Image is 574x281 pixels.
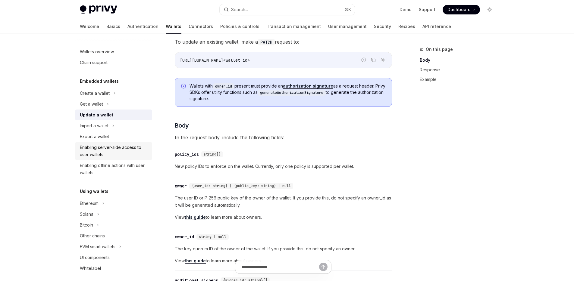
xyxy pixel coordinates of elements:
[443,5,480,14] a: Dashboard
[426,46,453,53] span: On this page
[267,19,321,34] a: Transaction management
[328,19,367,34] a: User management
[175,133,392,142] span: In the request body, include the following fields:
[80,188,108,195] h5: Using wallets
[360,56,368,64] button: Report incorrect code
[175,151,199,157] div: policy_ids
[75,110,152,120] a: Update a wallet
[374,19,391,34] a: Security
[75,142,152,160] a: Enabling server-side access to user wallets
[80,48,114,55] div: Wallets overview
[127,19,158,34] a: Authentication
[420,55,499,65] a: Body
[80,243,115,250] div: EVM smart wallets
[75,160,152,178] a: Enabling offline actions with user wallets
[80,200,99,207] div: Ethereum
[420,65,499,75] a: Response
[175,245,392,252] span: The key quorum ID of the owner of the wallet. If you provide this, do not specify an owner.
[80,265,101,272] div: Whitelabel
[175,163,392,170] span: New policy IDs to enforce on the wallet. Currently, only one policy is supported per wallet.
[80,78,119,85] h5: Embedded wallets
[106,19,120,34] a: Basics
[258,39,275,45] code: PATCH
[75,46,152,57] a: Wallets overview
[400,7,412,13] a: Demo
[80,100,103,108] div: Get a wallet
[75,263,152,274] a: Whitelabel
[175,214,392,221] span: View to learn more about owners.
[422,19,451,34] a: API reference
[220,4,355,15] button: Search...⌘K
[166,19,181,34] a: Wallets
[175,257,392,264] span: View to learn more about owners.
[75,230,152,241] a: Other chains
[80,254,110,261] div: UI components
[80,19,99,34] a: Welcome
[75,57,152,68] a: Chain support
[319,263,328,271] button: Send message
[80,59,108,66] div: Chain support
[185,215,206,220] a: this guide
[75,252,152,263] a: UI components
[80,5,117,14] img: light logo
[419,7,435,13] a: Support
[190,83,386,102] span: Wallets with present must provide an as a request header. Privy SDKs offer utility functions such...
[175,38,392,46] span: To update an existing wallet, make a request to:
[80,122,108,129] div: Import a wallet
[231,6,248,13] div: Search...
[175,194,392,209] span: The user ID or P-256 public key of the owner of the wallet. If you provide this, do not specify a...
[80,221,93,229] div: Bitcoin
[398,19,415,34] a: Recipes
[175,183,187,189] div: owner
[369,56,377,64] button: Copy the contents from the code block
[485,5,494,14] button: Toggle dark mode
[258,90,326,96] code: generateAuthorizationSignature
[80,90,110,97] div: Create a wallet
[199,234,226,239] span: string | null
[213,83,234,89] code: owner_id
[175,234,194,240] div: owner_id
[80,133,109,140] div: Export a wallet
[447,7,471,13] span: Dashboard
[345,7,351,12] span: ⌘ K
[220,19,259,34] a: Policies & controls
[283,83,333,89] a: authorization signature
[75,131,152,142] a: Export a wallet
[80,111,113,119] div: Update a wallet
[204,152,221,157] span: string[]
[379,56,387,64] button: Ask AI
[175,121,189,130] span: Body
[80,232,105,239] div: Other chains
[192,184,291,188] span: {user_id: string} | {public_key: string} | null
[80,211,93,218] div: Solana
[80,162,149,176] div: Enabling offline actions with user wallets
[189,19,213,34] a: Connectors
[420,75,499,84] a: Example
[180,57,250,63] span: [URL][DOMAIN_NAME]<wallet_id>
[80,144,149,158] div: Enabling server-side access to user wallets
[185,258,206,264] a: this guide
[181,84,187,90] svg: Info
